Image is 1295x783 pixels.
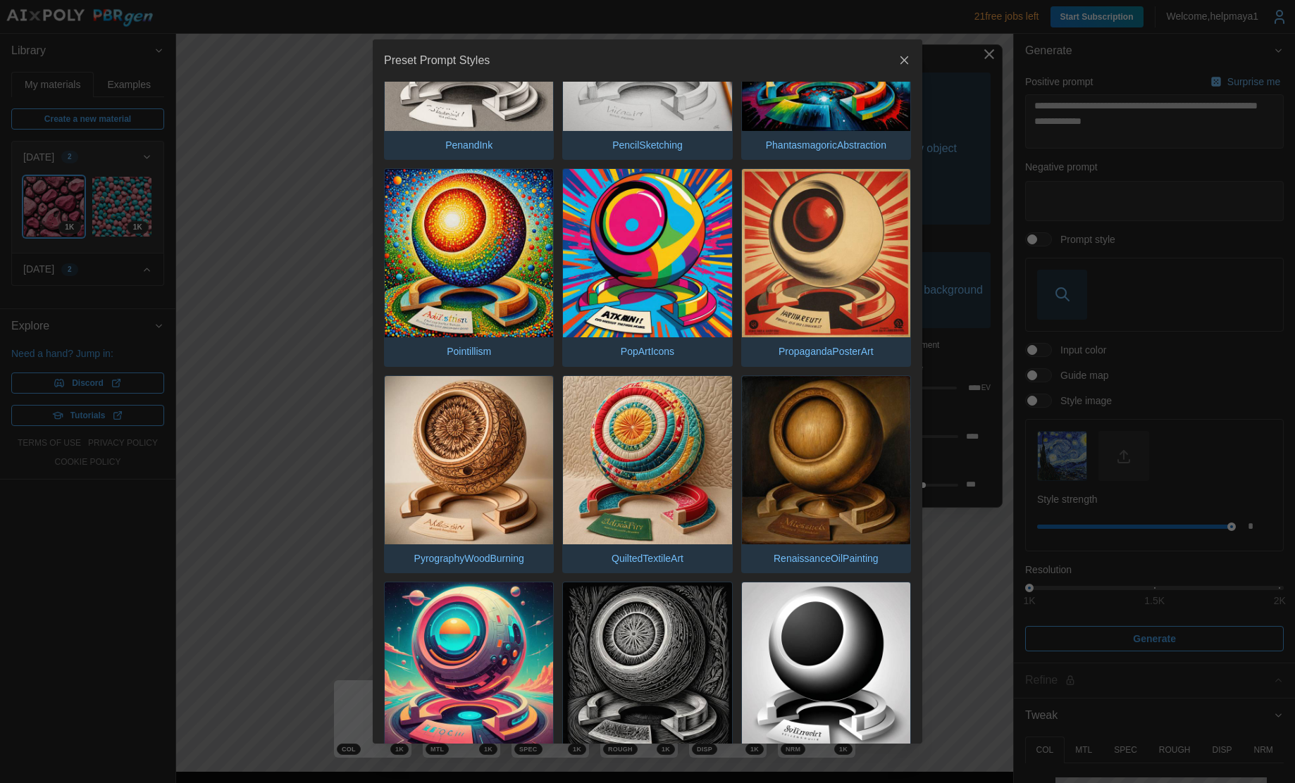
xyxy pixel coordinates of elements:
[562,375,732,574] button: QuiltedTextileArt.jpgQuiltedTextileArt
[742,376,910,544] img: RenaissanceOilPainting.jpg
[385,376,553,544] img: PyrographyWoodBurning.jpg
[563,582,731,751] img: ScratchboardIllustration.jpg
[741,168,911,367] button: PropagandaPosterArt.jpgPropagandaPosterArt
[562,168,732,367] button: PopArtIcons.jpgPopArtIcons
[772,337,881,365] p: PropagandaPosterArt
[384,168,554,367] button: Pointillism.jpgPointillism
[384,55,490,66] h2: Preset Prompt Styles
[385,582,553,751] img: RetrofuturismArt.jpg
[741,582,911,780] button: SilhouetteVectorArt.jpgSilhouetteVectorArt
[605,544,690,572] p: QuiltedTextileArt
[605,131,690,159] p: PencilSketching
[438,131,500,159] p: PenandInk
[767,544,886,572] p: RenaissanceOilPainting
[742,582,910,751] img: SilhouetteVectorArt.jpg
[384,582,554,780] button: RetrofuturismArt.jpgRetrofuturismArt
[407,544,531,572] p: PyrographyWoodBurning
[563,376,731,544] img: QuiltedTextileArt.jpg
[742,169,910,337] img: PropagandaPosterArt.jpg
[440,337,498,365] p: Pointillism
[741,375,911,574] button: RenaissanceOilPainting.jpgRenaissanceOilPainting
[562,582,732,780] button: ScratchboardIllustration.jpgScratchboardIllustration
[759,131,893,159] p: PhantasmagoricAbstraction
[563,169,731,337] img: PopArtIcons.jpg
[614,337,681,365] p: PopArtIcons
[385,169,553,337] img: Pointillism.jpg
[384,375,554,574] button: PyrographyWoodBurning.jpgPyrographyWoodBurning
